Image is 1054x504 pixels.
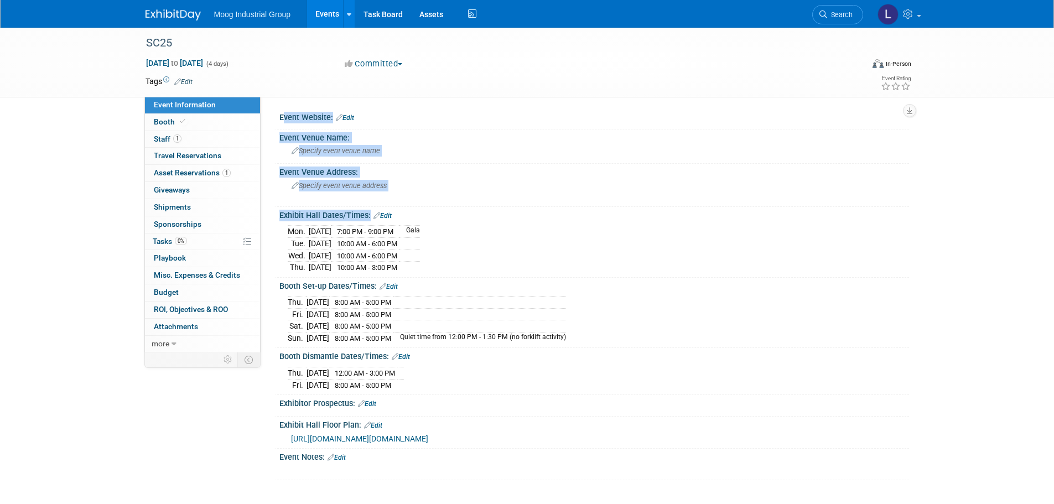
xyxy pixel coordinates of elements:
[288,238,309,250] td: Tue.
[309,250,331,262] td: [DATE]
[279,348,909,362] div: Booth Dismantle Dates/Times:
[154,168,231,177] span: Asset Reservations
[279,109,909,123] div: Event Website:
[288,226,309,238] td: Mon.
[812,5,863,24] a: Search
[341,58,407,70] button: Committed
[145,114,260,131] a: Booth
[222,169,231,177] span: 1
[380,283,398,290] a: Edit
[309,262,331,273] td: [DATE]
[291,434,428,443] a: [URL][DOMAIN_NAME][DOMAIN_NAME]
[145,182,260,199] a: Giveaways
[335,381,391,389] span: 8:00 AM - 5:00 PM
[878,4,899,25] img: Laura Reilly
[309,238,331,250] td: [DATE]
[154,151,221,160] span: Travel Reservations
[307,297,329,309] td: [DATE]
[335,322,391,330] span: 8:00 AM - 5:00 PM
[335,310,391,319] span: 8:00 AM - 5:00 PM
[145,199,260,216] a: Shipments
[827,11,853,19] span: Search
[307,332,329,344] td: [DATE]
[279,278,909,292] div: Booth Set-up Dates/Times:
[279,449,909,463] div: Event Notes:
[292,147,380,155] span: Specify event venue name
[292,181,387,190] span: Specify event venue address
[307,367,329,380] td: [DATE]
[219,352,238,367] td: Personalize Event Tab Strip
[373,212,392,220] a: Edit
[335,369,395,377] span: 12:00 AM - 3:00 PM
[798,58,912,74] div: Event Format
[279,417,909,431] div: Exhibit Hall Floor Plan:
[154,253,186,262] span: Playbook
[358,400,376,408] a: Edit
[337,240,397,248] span: 10:00 AM - 6:00 PM
[399,226,420,238] td: Gala
[288,379,307,391] td: Fri.
[145,131,260,148] a: Staff1
[145,233,260,250] a: Tasks0%
[145,319,260,335] a: Attachments
[145,216,260,233] a: Sponsorships
[279,129,909,143] div: Event Venue Name:
[307,320,329,332] td: [DATE]
[873,59,884,68] img: Format-Inperson.png
[307,308,329,320] td: [DATE]
[393,332,566,344] td: Quiet time from 12:00 PM - 1:30 PM (no forklift activity)
[237,352,260,367] td: Toggle Event Tabs
[288,320,307,332] td: Sat.
[145,250,260,267] a: Playbook
[309,226,331,238] td: [DATE]
[145,284,260,301] a: Budget
[336,114,354,122] a: Edit
[154,305,228,314] span: ROI, Objectives & ROO
[279,395,909,409] div: Exhibitor Prospectus:
[328,454,346,461] a: Edit
[288,250,309,262] td: Wed.
[145,267,260,284] a: Misc. Expenses & Credits
[335,334,391,342] span: 8:00 AM - 5:00 PM
[180,118,185,124] i: Booth reservation complete
[288,308,307,320] td: Fri.
[145,302,260,318] a: ROI, Objectives & ROO
[279,207,909,221] div: Exhibit Hall Dates/Times:
[307,379,329,391] td: [DATE]
[335,298,391,306] span: 8:00 AM - 5:00 PM
[154,100,216,109] span: Event Information
[392,353,410,361] a: Edit
[154,271,240,279] span: Misc. Expenses & Credits
[288,332,307,344] td: Sun.
[288,367,307,380] td: Thu.
[145,165,260,181] a: Asset Reservations1
[175,237,187,245] span: 0%
[154,322,198,331] span: Attachments
[337,252,397,260] span: 10:00 AM - 6:00 PM
[885,60,911,68] div: In-Person
[288,262,309,273] td: Thu.
[146,76,193,87] td: Tags
[153,237,187,246] span: Tasks
[145,97,260,113] a: Event Information
[154,220,201,228] span: Sponsorships
[154,117,188,126] span: Booth
[146,9,201,20] img: ExhibitDay
[279,164,909,178] div: Event Venue Address:
[146,58,204,68] span: [DATE] [DATE]
[145,336,260,352] a: more
[154,134,181,143] span: Staff
[205,60,229,67] span: (4 days)
[174,78,193,86] a: Edit
[154,202,191,211] span: Shipments
[337,263,397,272] span: 10:00 AM - 3:00 PM
[364,422,382,429] a: Edit
[288,297,307,309] td: Thu.
[154,288,179,297] span: Budget
[152,339,169,348] span: more
[154,185,190,194] span: Giveaways
[169,59,180,67] span: to
[214,10,291,19] span: Moog Industrial Group
[142,33,847,53] div: SC25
